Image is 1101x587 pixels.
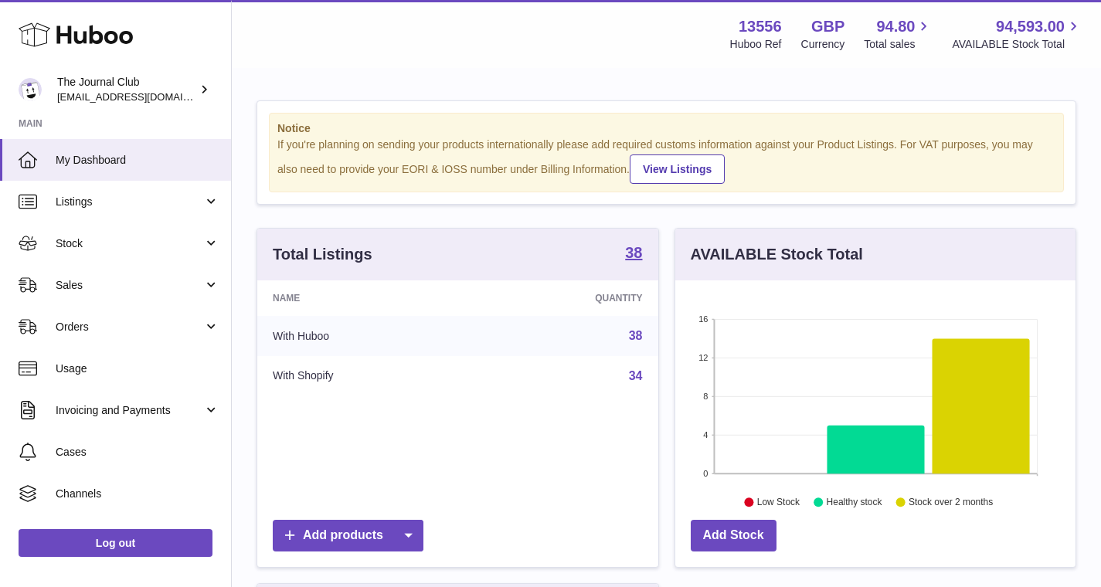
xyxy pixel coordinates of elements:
a: View Listings [630,154,725,184]
span: 94.80 [876,16,915,37]
text: 12 [698,353,708,362]
span: Orders [56,320,203,334]
text: 16 [698,314,708,324]
img: hello@thejournalclub.co.uk [19,78,42,101]
strong: 13556 [739,16,782,37]
span: Sales [56,278,203,293]
span: Total sales [864,37,933,52]
span: Cases [56,445,219,460]
th: Quantity [474,280,658,316]
th: Name [257,280,474,316]
span: Usage [56,361,219,376]
div: Currency [801,37,845,52]
span: My Dashboard [56,153,219,168]
a: 34 [629,369,643,382]
text: Low Stock [756,497,800,507]
a: Add products [273,520,423,551]
h3: Total Listings [273,244,372,265]
span: 94,593.00 [996,16,1065,37]
strong: Notice [277,121,1055,136]
span: Listings [56,195,203,209]
a: 94,593.00 AVAILABLE Stock Total [952,16,1082,52]
span: Channels [56,487,219,501]
a: Add Stock [691,520,776,551]
a: 94.80 Total sales [864,16,933,52]
a: 38 [625,245,642,263]
text: 0 [703,469,708,478]
a: 38 [629,329,643,342]
div: If you're planning on sending your products internationally please add required customs informati... [277,137,1055,184]
strong: GBP [811,16,844,37]
td: With Shopify [257,356,474,396]
text: 4 [703,430,708,439]
a: Log out [19,529,212,557]
td: With Huboo [257,316,474,356]
div: Huboo Ref [730,37,782,52]
span: [EMAIL_ADDRESS][DOMAIN_NAME] [57,90,227,103]
text: Stock over 2 months [909,497,993,507]
span: Invoicing and Payments [56,403,203,418]
span: AVAILABLE Stock Total [952,37,1082,52]
div: The Journal Club [57,75,196,104]
span: Stock [56,236,203,251]
h3: AVAILABLE Stock Total [691,244,863,265]
text: Healthy stock [826,497,882,507]
text: 8 [703,392,708,401]
strong: 38 [625,245,642,260]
